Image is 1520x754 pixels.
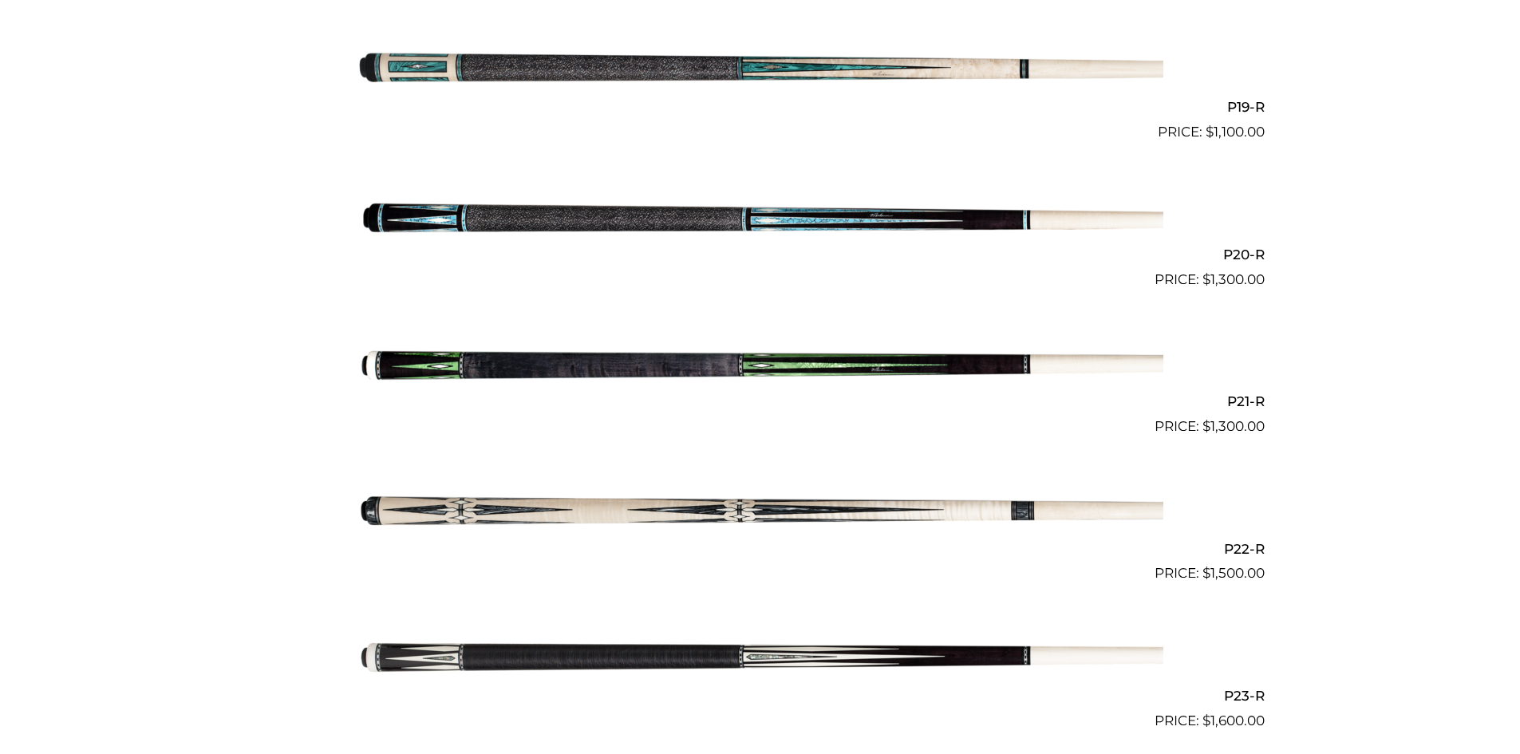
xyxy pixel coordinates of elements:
bdi: 1,300.00 [1202,271,1265,287]
img: P22-R [357,444,1163,578]
span: $ [1202,565,1210,581]
img: P21-R [357,297,1163,431]
a: P22-R $1,500.00 [256,444,1265,584]
h2: P19-R [256,93,1265,122]
bdi: 1,300.00 [1202,418,1265,434]
span: $ [1202,713,1210,728]
a: P21-R $1,300.00 [256,297,1265,437]
a: P19-R $1,100.00 [256,2,1265,143]
h2: P21-R [256,387,1265,416]
span: $ [1202,418,1210,434]
h2: P20-R [256,239,1265,269]
span: $ [1206,124,1214,140]
bdi: 1,500.00 [1202,565,1265,581]
h2: P22-R [256,534,1265,563]
span: $ [1202,271,1210,287]
img: P23-R [357,590,1163,724]
a: P20-R $1,300.00 [256,149,1265,290]
bdi: 1,100.00 [1206,124,1265,140]
img: P19-R [357,2,1163,136]
bdi: 1,600.00 [1202,713,1265,728]
img: P20-R [357,149,1163,283]
h2: P23-R [256,681,1265,710]
a: P23-R $1,600.00 [256,590,1265,731]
